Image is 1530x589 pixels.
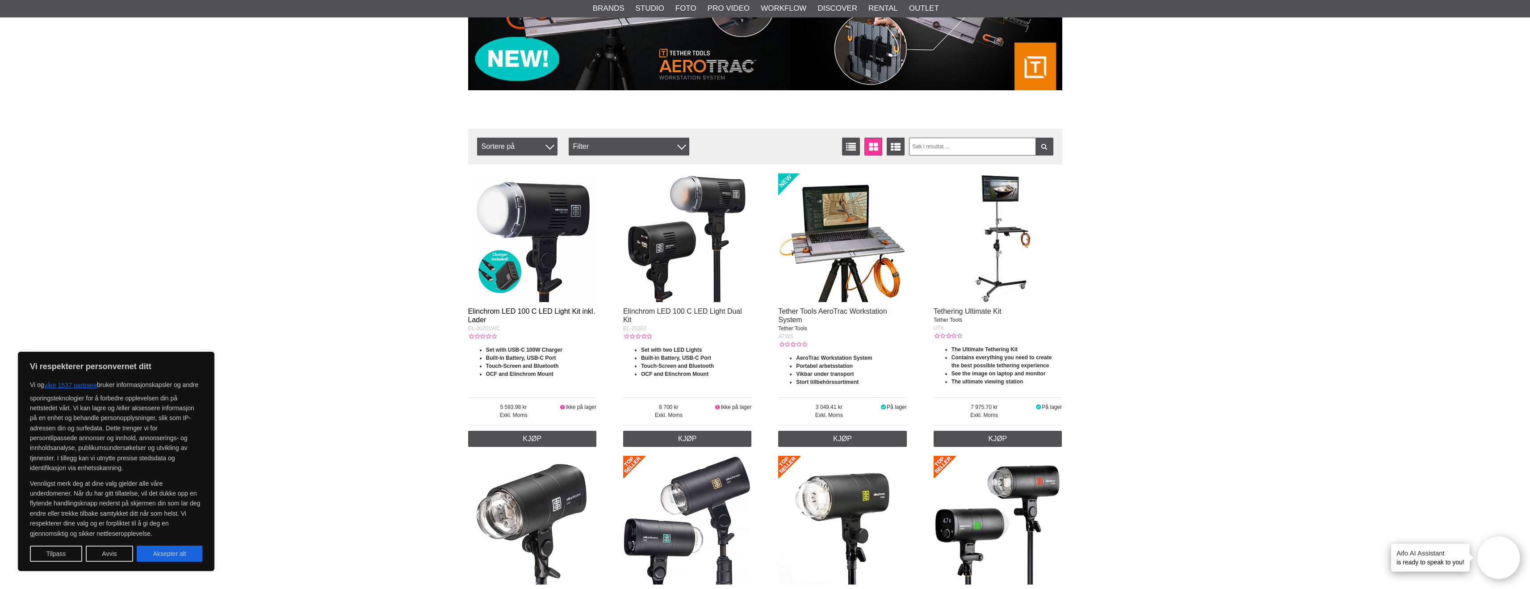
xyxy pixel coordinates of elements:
[778,325,807,332] span: Tether Tools
[486,355,556,361] strong: Built-in Battery, USB-C Port
[708,3,750,14] a: Pro Video
[623,431,752,447] a: Kjøp
[137,546,202,562] button: Aksepter alt
[30,377,202,473] p: Vi og bruker informasjonskapsler og andre sporingsteknologier for å forbedre opplevelsen din på n...
[468,307,595,324] a: Elinchrom LED 100 C LED Light Kit inkl. Lader
[796,363,853,369] strong: Portabel arbetsstation
[934,403,1035,411] span: 7 975.70
[566,404,596,410] span: Ikke på lager
[30,546,82,562] button: Tilpass
[934,411,1035,419] span: Exkl. Moms
[468,173,597,302] img: Elinchrom LED 100 C LED Light Kit inkl. Lader
[1396,548,1464,558] h4: Aifo AI Assistant
[1042,404,1062,410] span: På lager
[778,456,907,585] img: Elinchrom THREE | Off Camera Flash Kit
[623,332,652,341] div: Kundevurdering: 0
[887,404,907,410] span: På lager
[952,370,1046,377] strong: See the image on laptop and monitor
[934,332,962,340] div: Kundevurdering: 0
[468,411,559,419] span: Exkl. Moms
[934,317,962,323] span: Tether Tools
[641,371,708,377] strong: OCF and Elinchrom Mount
[778,411,880,419] span: Exkl. Moms
[934,431,1062,447] a: Kjøp
[86,546,133,562] button: Avvis
[675,3,696,14] a: Foto
[593,3,625,14] a: Brands
[1391,544,1470,572] div: is ready to speak to you!
[778,431,907,447] a: Kjøp
[44,377,97,393] button: våre 1537 partnere
[641,363,714,369] strong: Touch-Screen and Bluetooth
[796,371,854,377] strong: Vikbar under transport
[30,361,202,372] p: Vi respekterer personvernet ditt
[842,138,860,156] a: Vis liste
[778,341,807,349] div: Kundevurdering: 0
[796,379,859,385] strong: Stort tillbehörssortiment
[477,138,558,156] span: Sortere på
[468,325,500,332] span: EL-20201WC
[623,456,752,585] img: Elinchrom ONE | Off Camera Flash Dual Kit
[623,307,742,324] a: Elinchrom LED 100 C LED Light Dual Kit
[18,352,214,571] div: Vi respekterer personvernet ditt
[486,371,553,377] strong: OCF and Elinchrom Mount
[778,307,887,324] a: Tether Tools AeroTrac Workstation System
[934,173,1062,302] img: Tethering Ultimate Kit
[864,138,882,156] a: Vindusvisning
[559,404,566,410] i: Ikke på lager
[623,411,714,419] span: Exkl. Moms
[952,379,1023,385] strong: The ultimate viewing station
[623,325,646,332] span: EL-20202
[569,138,689,156] div: Filter
[934,307,1002,315] a: Tethering Ultimate Kit
[641,355,711,361] strong: Built-in Battery, USB-C Port
[934,456,1062,585] img: Elinchrom THREE | Off Camera Flash Dual Kit
[868,3,898,14] a: Rental
[468,456,597,585] img: Elinchrom ONE | Off Camera Flash Kit
[778,333,793,340] span: ATWS
[909,138,1053,156] input: Søk i resultat ...
[817,3,857,14] a: Discover
[721,404,752,410] span: Ikke på lager
[761,3,806,14] a: Workflow
[796,355,872,361] strong: AeroTrac Workstation System
[887,138,905,156] a: Utvidet liste
[880,404,887,410] i: På lager
[486,347,562,353] strong: Set with USB-C 100W Charger
[641,347,702,353] strong: Set with two LED Lights
[1035,404,1042,410] i: På lager
[30,479,202,539] p: Vennligst merk deg at dine valg gjelder alle våre underdomener. Når du har gitt tillatelse, vil d...
[623,403,714,411] span: 8 700
[636,3,664,14] a: Studio
[952,346,1018,353] strong: The Ultimate Tethering Kit
[909,3,939,14] a: Outlet
[486,363,559,369] strong: Touch-Screen and Bluetooth
[1035,138,1053,156] a: Filter
[778,403,880,411] span: 3 049.41
[468,332,497,341] div: Kundevurdering: 0
[468,403,559,411] span: 5 593.98
[952,354,1052,361] strong: Contains everything you need to create
[623,173,752,302] img: Elinchrom LED 100 C LED Light Dual Kit
[714,404,721,410] i: Ikke på lager
[934,325,944,331] span: UTK
[778,173,907,302] img: Tether Tools AeroTrac Workstation System
[952,362,1049,369] strong: the best possible tethering experience
[468,431,597,447] a: Kjøp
